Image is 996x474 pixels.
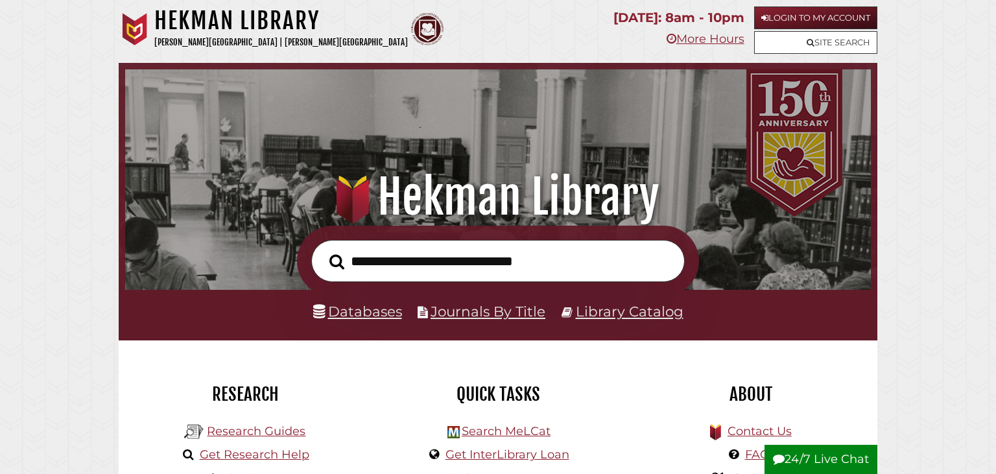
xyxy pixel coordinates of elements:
img: Hekman Library Logo [447,426,460,438]
a: Journals By Title [431,303,545,320]
h1: Hekman Library [154,6,408,35]
p: [PERSON_NAME][GEOGRAPHIC_DATA] | [PERSON_NAME][GEOGRAPHIC_DATA] [154,35,408,50]
button: Search [323,250,351,273]
a: More Hours [667,32,744,46]
a: Library Catalog [576,303,683,320]
a: FAQs [745,447,776,462]
h2: Quick Tasks [381,383,615,405]
a: Research Guides [207,424,305,438]
img: Calvin Theological Seminary [411,13,444,45]
i: Search [329,254,344,270]
a: Contact Us [728,424,792,438]
h1: Hekman Library [140,169,856,226]
p: [DATE]: 8am - 10pm [613,6,744,29]
h2: About [634,383,868,405]
a: Site Search [754,31,877,54]
img: Calvin University [119,13,151,45]
a: Login to My Account [754,6,877,29]
a: Get Research Help [200,447,309,462]
a: Search MeLCat [462,424,551,438]
img: Hekman Library Logo [184,422,204,442]
h2: Research [128,383,362,405]
a: Databases [313,303,402,320]
a: Get InterLibrary Loan [445,447,569,462]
